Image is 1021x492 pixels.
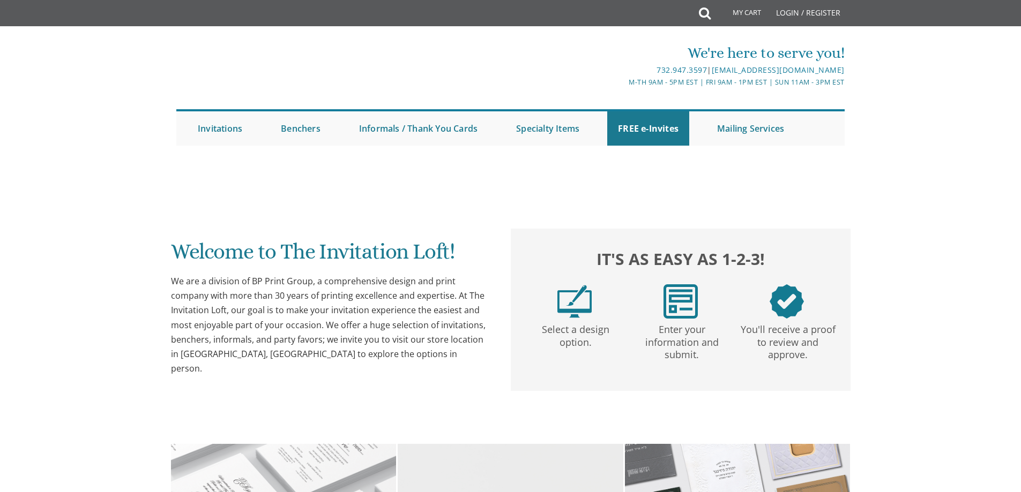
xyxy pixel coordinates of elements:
div: We are a division of BP Print Group, a comprehensive design and print company with more than 30 y... [171,274,489,376]
a: FREE e-Invites [607,111,689,146]
a: Invitations [187,111,253,146]
a: Informals / Thank You Cards [348,111,488,146]
p: Select a design option. [525,319,627,349]
p: You'll receive a proof to review and approve. [737,319,839,361]
a: 732.947.3597 [657,65,707,75]
h1: Welcome to The Invitation Loft! [171,240,489,271]
img: step1.png [557,284,592,319]
h2: It's as easy as 1-2-3! [521,247,840,271]
p: Enter your information and submit. [631,319,733,361]
img: step2.png [664,284,698,319]
a: Specialty Items [505,111,590,146]
div: We're here to serve you! [400,42,845,64]
img: step3.png [770,284,804,319]
a: My Cart [710,1,769,28]
a: Mailing Services [706,111,795,146]
a: [EMAIL_ADDRESS][DOMAIN_NAME] [712,65,845,75]
div: | [400,64,845,77]
div: M-Th 9am - 5pm EST | Fri 9am - 1pm EST | Sun 11am - 3pm EST [400,77,845,88]
a: Benchers [270,111,331,146]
